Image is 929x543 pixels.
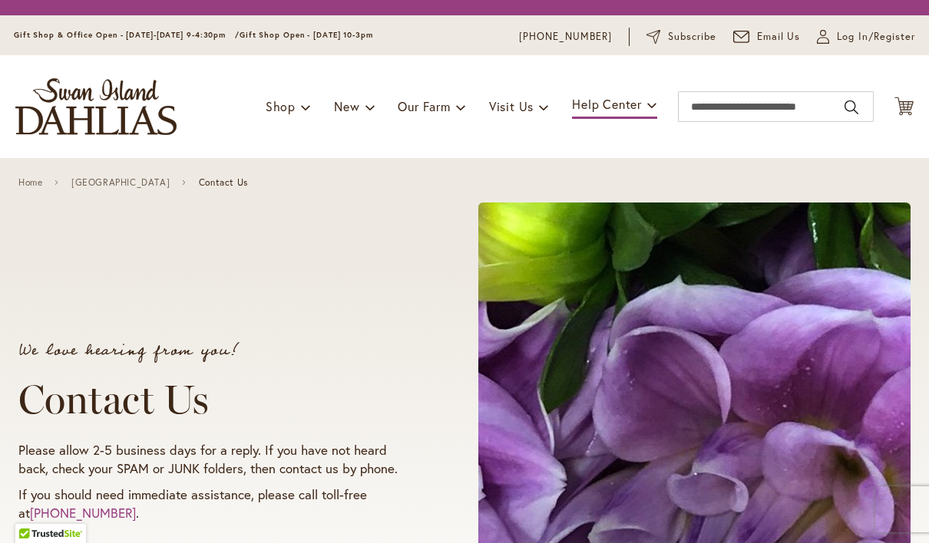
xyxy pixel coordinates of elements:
a: Home [18,177,42,188]
a: store logo [15,78,177,135]
span: Visit Us [489,98,534,114]
a: Log In/Register [817,29,915,44]
span: Gift Shop & Office Open - [DATE]-[DATE] 9-4:30pm / [14,30,240,40]
h1: Contact Us [18,377,420,423]
a: Email Us [733,29,801,44]
a: [PHONE_NUMBER] [30,504,136,522]
span: Log In/Register [837,29,915,44]
p: Please allow 2-5 business days for a reply. If you have not heard back, check your SPAM or JUNK f... [18,441,420,478]
span: Email Us [757,29,801,44]
span: Gift Shop Open - [DATE] 10-3pm [240,30,373,40]
a: [GEOGRAPHIC_DATA] [71,177,170,188]
span: Subscribe [668,29,716,44]
a: Subscribe [646,29,716,44]
p: We love hearing from you! [18,343,420,358]
span: Contact Us [199,177,248,188]
span: New [334,98,359,114]
a: [PHONE_NUMBER] [519,29,612,44]
span: Our Farm [398,98,450,114]
p: If you should need immediate assistance, please call toll-free at . [18,485,420,522]
span: Help Center [572,96,642,112]
span: Shop [266,98,296,114]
